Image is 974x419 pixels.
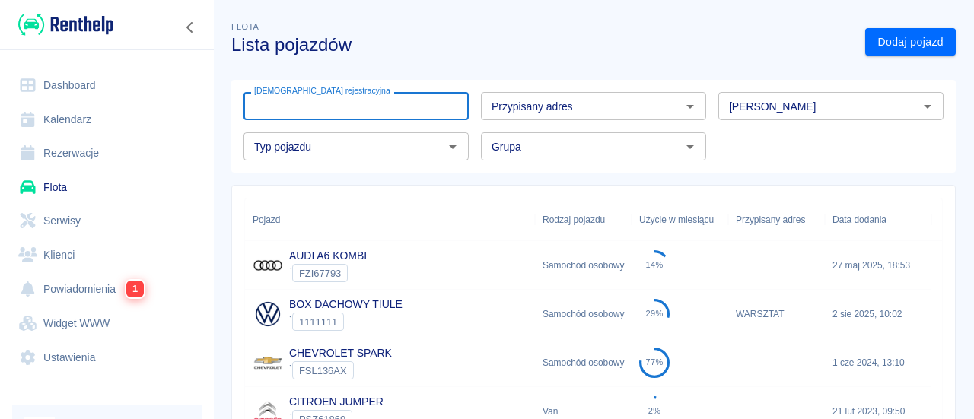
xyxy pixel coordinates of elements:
div: Data dodania [832,198,886,241]
button: Otwórz [680,96,701,117]
div: Samochód osobowy [535,290,632,338]
img: Image [253,299,283,329]
div: Data dodania [825,198,931,241]
div: ` [289,361,392,379]
div: 77% [645,357,663,367]
div: Samochód osobowy [535,338,632,387]
a: Dashboard [12,68,202,103]
div: 14% [645,260,663,270]
a: CITROEN JUMPER [289,395,384,408]
a: Flota [12,170,202,205]
div: Przypisany adres [728,198,825,241]
div: 27 maj 2025, 18:53 [825,241,931,290]
a: AUDI A6 KOMBI [289,249,367,262]
div: Rodzaj pojazdu [535,198,632,241]
a: Ustawienia [12,341,202,375]
button: Otwórz [442,136,463,157]
button: Sort [280,209,301,230]
img: Image [253,250,283,281]
div: ` [289,313,403,331]
button: Zwiń nawigację [179,17,202,37]
button: Otwórz [917,96,938,117]
a: BOX DACHOWY TIULE [289,298,403,310]
div: Użycie w miesiącu [632,198,728,241]
span: FSL136AX [293,365,353,376]
div: Rodzaj pojazdu [543,198,605,241]
div: 2% [648,406,661,416]
a: CHEVROLET SPARK [289,347,392,359]
img: Image [253,348,283,378]
button: Otwórz [680,136,701,157]
div: Użycie w miesiącu [639,198,714,241]
div: ` [289,264,367,282]
div: 2 sie 2025, 10:02 [825,290,931,338]
h3: Lista pojazdów [231,34,853,56]
a: Widget WWW [12,306,202,341]
a: Rezerwacje [12,136,202,170]
div: 1 cze 2024, 13:10 [825,338,931,387]
div: 29% [645,309,663,319]
a: Dodaj pojazd [865,28,956,56]
div: WARSZTAT [728,290,825,338]
span: 1 [126,281,144,297]
div: Samochód osobowy [535,241,632,290]
a: Renthelp logo [12,12,113,37]
div: Pojazd [245,198,535,241]
img: Renthelp logo [18,12,113,37]
div: Pojazd [253,198,280,241]
span: FZI67793 [293,268,347,279]
span: 1111111 [293,316,343,328]
a: Kalendarz [12,103,202,137]
label: [DEMOGRAPHIC_DATA] rejestracyjna [254,85,390,97]
a: Klienci [12,238,202,272]
div: Przypisany adres [736,198,805,241]
a: Powiadomienia1 [12,271,202,306]
span: Flota [231,22,259,31]
a: Serwisy [12,204,202,238]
